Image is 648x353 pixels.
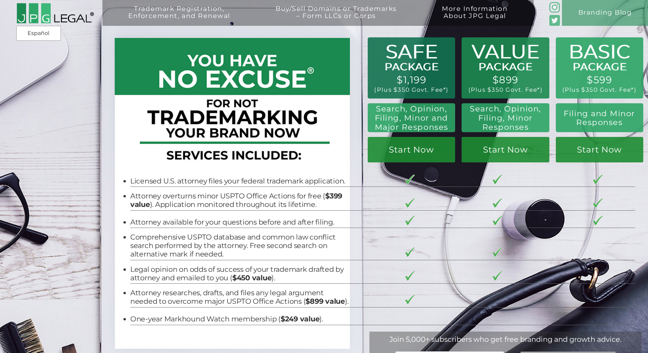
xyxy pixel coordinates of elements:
img: checkmark-border-3.png [405,271,415,281]
img: checkmark-border-3.png [593,175,603,184]
img: checkmark-border-3.png [405,175,415,184]
img: checkmark-border-3.png [593,198,603,208]
li: Attorney researches, drafts, and files any legal argument needed to overcome major USPTO Office A... [130,289,349,306]
img: checkmark-border-3.png [405,295,415,304]
li: Licensed U.S. attorney files your federal trademark application. [130,177,349,186]
a: Start Now [368,137,455,162]
b: $399 value [130,192,342,209]
b: $249 value [281,315,320,323]
li: Attorney overturns minor USPTO Office Actions for free ( ). Application monitored throughout its ... [130,192,349,209]
img: glyph-logo_May2016-green3-90.png [549,2,560,13]
img: checkmark-border-3.png [493,175,502,184]
a: More InformationAbout JPG Legal [422,5,527,31]
div: Join 5,000+ subscribers who get free branding and growth advice. [369,335,642,343]
img: checkmark-border-3.png [405,247,415,257]
a: Start Now [556,137,643,162]
a: Buy/Sell Domains or Trademarks– Form LLCs or Corps [256,5,416,31]
img: checkmark-border-3.png [493,198,502,208]
img: Twitter_Social_Icon_Rounded_Square_Color-mid-green3-90.png [549,15,560,26]
b: $899 value [305,297,345,305]
img: checkmark-border-3.png [493,216,502,225]
h2: Search, Opinion, Filing, Minor Responses [467,104,544,131]
li: Legal opinion on odds of success of your trademark drafted by attorney and emailed to you ( ). [130,265,349,282]
img: 2016-logo-black-letters-3-r.png [16,3,94,24]
img: checkmark-border-3.png [405,198,415,208]
a: Trademark Registration,Enforcement, and Renewal [109,5,250,31]
h2: Filing and Minor Responses [561,109,638,127]
img: checkmark-border-3.png [593,216,603,225]
a: Español [18,27,59,39]
img: checkmark-border-3.png [405,216,415,225]
img: checkmark-border-3.png [493,247,502,257]
li: Attorney available for your questions before and after filing. [130,218,349,227]
b: $450 value [232,273,272,282]
li: Comprehensive USPTO database and common law conflict search performed by the attorney. Free secon... [130,233,349,258]
h2: Search, Opinion, Filing, Minor and Major Responses [372,104,451,131]
li: One-year Markhound Watch membership ( ). [130,315,349,323]
a: Start Now [462,137,549,162]
img: checkmark-border-3.png [493,271,502,281]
